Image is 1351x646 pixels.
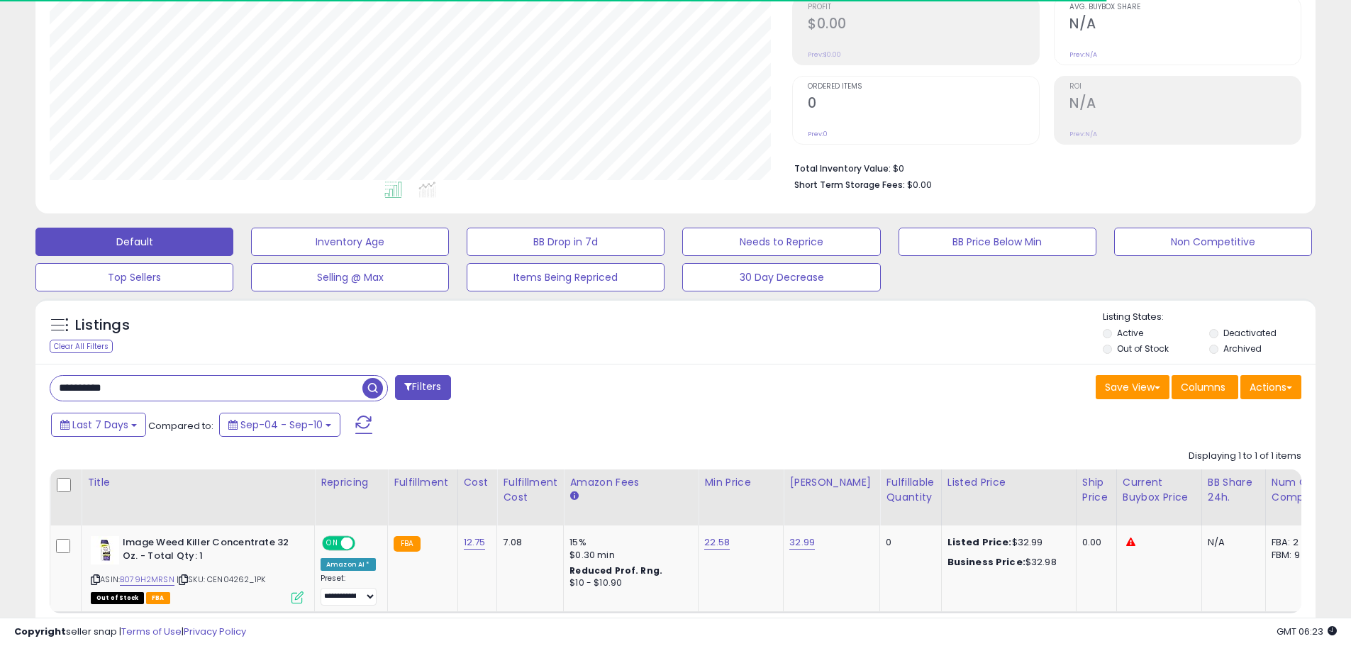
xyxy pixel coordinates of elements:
[1240,375,1301,399] button: Actions
[50,340,113,353] div: Clear All Filters
[1114,228,1312,256] button: Non Competitive
[569,490,578,503] small: Amazon Fees.
[1082,536,1106,549] div: 0.00
[14,625,246,639] div: seller snap | |
[1069,130,1097,138] small: Prev: N/A
[789,475,874,490] div: [PERSON_NAME]
[569,549,687,562] div: $0.30 min
[177,574,265,585] span: | SKU: CEN04262_1PK
[1189,450,1301,463] div: Displaying 1 to 1 of 1 items
[1096,375,1169,399] button: Save View
[1117,343,1169,355] label: Out of Stock
[464,475,491,490] div: Cost
[569,564,662,577] b: Reduced Prof. Rng.
[353,538,376,550] span: OFF
[35,228,233,256] button: Default
[1223,343,1262,355] label: Archived
[1181,380,1225,394] span: Columns
[35,263,233,291] button: Top Sellers
[947,475,1070,490] div: Listed Price
[148,419,213,433] span: Compared to:
[1082,475,1111,505] div: Ship Price
[323,538,341,550] span: ON
[808,4,1039,11] span: Profit
[1117,327,1143,339] label: Active
[240,418,323,432] span: Sep-04 - Sep-10
[808,83,1039,91] span: Ordered Items
[123,536,295,566] b: Image Weed Killer Concentrate 32 Oz. - Total Qty: 1
[1208,536,1255,549] div: N/A
[1069,83,1301,91] span: ROI
[14,625,66,638] strong: Copyright
[51,413,146,437] button: Last 7 Days
[569,577,687,589] div: $10 - $10.90
[947,556,1065,569] div: $32.98
[503,475,557,505] div: Fulfillment Cost
[91,592,144,604] span: All listings that are currently out of stock and unavailable for purchase on Amazon
[808,95,1039,114] h2: 0
[1272,475,1323,505] div: Num of Comp.
[1069,4,1301,11] span: Avg. Buybox Share
[1123,475,1196,505] div: Current Buybox Price
[146,592,170,604] span: FBA
[503,536,552,549] div: 7.08
[794,159,1291,176] li: $0
[789,535,815,550] a: 32.99
[75,316,130,335] h5: Listings
[1272,549,1318,562] div: FBM: 9
[886,475,935,505] div: Fulfillable Quantity
[1208,475,1260,505] div: BB Share 24h.
[907,178,932,191] span: $0.00
[899,228,1096,256] button: BB Price Below Min
[321,475,382,490] div: Repricing
[947,555,1025,569] b: Business Price:
[1069,95,1301,114] h2: N/A
[947,535,1012,549] b: Listed Price:
[91,536,304,602] div: ASIN:
[121,625,182,638] a: Terms of Use
[251,263,449,291] button: Selling @ Max
[704,535,730,550] a: 22.58
[219,413,340,437] button: Sep-04 - Sep-10
[947,536,1065,549] div: $32.99
[394,475,451,490] div: Fulfillment
[120,574,174,586] a: B079H2MRSN
[808,50,841,59] small: Prev: $0.00
[794,179,905,191] b: Short Term Storage Fees:
[72,418,128,432] span: Last 7 Days
[808,16,1039,35] h2: $0.00
[184,625,246,638] a: Privacy Policy
[886,536,930,549] div: 0
[87,475,308,490] div: Title
[569,536,687,549] div: 15%
[1103,311,1316,324] p: Listing States:
[1272,536,1318,549] div: FBA: 2
[704,475,777,490] div: Min Price
[682,228,880,256] button: Needs to Reprice
[321,558,376,571] div: Amazon AI *
[808,130,828,138] small: Prev: 0
[394,536,420,552] small: FBA
[467,263,665,291] button: Items Being Repriced
[467,228,665,256] button: BB Drop in 7d
[1069,50,1097,59] small: Prev: N/A
[1069,16,1301,35] h2: N/A
[794,162,891,174] b: Total Inventory Value:
[464,535,486,550] a: 12.75
[395,375,450,400] button: Filters
[1223,327,1277,339] label: Deactivated
[1172,375,1238,399] button: Columns
[569,475,692,490] div: Amazon Fees
[682,263,880,291] button: 30 Day Decrease
[1277,625,1337,638] span: 2025-09-18 06:23 GMT
[251,228,449,256] button: Inventory Age
[321,574,377,606] div: Preset:
[91,536,119,564] img: 31AWVoZSH2L._SL40_.jpg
